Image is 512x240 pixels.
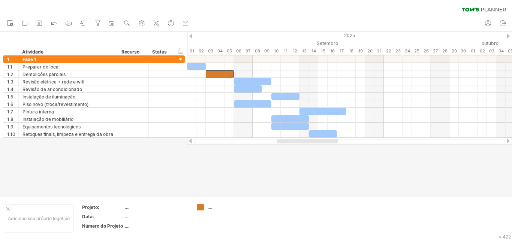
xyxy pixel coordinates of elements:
[414,48,419,54] font: 25
[299,47,309,55] div: Sábado, 13 de setembro de 2025
[208,48,213,54] font: 03
[199,48,204,54] font: 02
[190,48,194,54] font: 01
[234,47,243,55] div: Sábado, 6 de setembro de 2025
[82,214,94,219] font: Data:
[356,47,365,55] div: Sexta-feira, 19 de setembro de 2025
[321,48,325,54] font: 15
[318,47,328,55] div: Segunda-feira, 15 de setembro de 2025
[431,47,440,55] div: Sábado, 27 de setembro de 2025
[346,47,356,55] div: Quinta-feira, 18 de setembro de 2025
[367,48,373,54] font: 20
[482,40,499,46] font: outubro
[22,86,82,92] font: Revisão de ar condicionado
[412,47,421,55] div: Quinta-feira, 25 de setembro de 2025
[442,48,448,54] font: 28
[217,48,223,54] font: 04
[7,64,12,70] font: 1.1
[374,47,384,55] div: Domingo, 21 de setembro de 2025
[499,234,511,240] font: v 422
[7,131,15,137] font: 1.10
[7,86,13,92] font: 1.4
[236,48,241,54] font: 06
[22,57,36,62] font: Fase 1
[22,109,54,115] font: Pintura interna
[196,47,206,55] div: Terça-feira, 2 de setembro de 2025
[344,33,355,38] font: 2025
[290,47,299,55] div: Sexta-feira, 12 de setembro de 2025
[384,47,393,55] div: Segunda-feira, 22 de setembro de 2025
[386,48,391,54] font: 22
[227,48,232,54] font: 05
[7,124,13,130] font: 1.9
[121,49,139,55] font: Recurso
[8,216,70,221] font: Adicione seu próprio logotipo
[340,48,344,54] font: 17
[478,47,487,55] div: Quinta-feira, 2 de outubro de 2025
[393,47,403,55] div: Terça-feira, 23 de setembro de 2025
[471,48,475,54] font: 01
[255,48,260,54] font: 08
[337,47,346,55] div: Quarta-feira, 17 de setembro de 2025
[496,47,506,55] div: Sábado, 4 de outubro de 2025
[452,48,457,54] font: 29
[125,223,129,229] font: ....
[459,47,468,55] div: Terça-feira, 30 de setembro de 2025
[125,204,129,210] font: ....
[317,40,338,46] font: Setembro
[208,204,212,210] font: ....
[243,47,253,55] div: Domingo, 7 de setembro de 2025
[461,48,466,54] font: 30
[22,94,75,100] font: Instalação de iluminação
[187,39,468,47] div: Setembro de 2025
[421,47,431,55] div: Sexta-feira, 26 de setembro de 2025
[22,116,73,122] font: Instalação de mobiliário
[225,47,234,55] div: Sexta-feira, 5 de setembro de 2025
[206,47,215,55] div: Quarta-feira, 3 de setembro de 2025
[22,124,81,130] font: Equipamentos tecnológicos
[7,116,13,122] font: 1.8
[82,223,123,229] font: Número do Projeto
[405,48,410,54] font: 24
[125,214,129,219] font: ....
[349,48,353,54] font: 18
[22,79,84,85] font: Revisão elétrica + rede e wifi
[82,204,99,210] font: Projeto:
[274,48,278,54] font: 10
[468,47,478,55] div: Quarta-feira, 1 de outubro de 2025
[187,47,196,55] div: Segunda-feira, 1 de setembro de 2025
[281,47,290,55] div: Quinta-feira, 11 de setembro de 2025
[480,48,485,54] font: 02
[311,48,316,54] font: 14
[22,72,66,77] font: Demolições parciais
[358,48,363,54] font: 19
[7,79,13,85] font: 1.3
[7,57,9,62] font: 1
[22,49,43,55] font: Atividade
[487,47,496,55] div: Sexta-feira, 3 de outubro de 2025
[22,131,113,137] font: Retoques finais, limpeza e entrega da obra
[262,47,271,55] div: Terça-feira, 9 de setembro de 2025
[499,48,504,54] font: 04
[293,48,297,54] font: 12
[440,47,449,55] div: Domingo, 28 de setembro de 2025
[152,49,167,55] font: Status
[309,47,318,55] div: Domingo, 14 de setembro de 2025
[253,47,262,55] div: Segunda-feira, 8 de setembro de 2025
[7,72,13,77] font: 1.2
[215,47,225,55] div: Quinta-feira, 4 de setembro de 2025
[22,64,60,70] font: Preparar do local
[22,101,89,107] font: Piso novo (troca/revestimento)
[7,109,13,115] font: 1.7
[449,47,459,55] div: Segunda-feira, 29 de setembro de 2025
[489,48,494,54] font: 03
[377,48,382,54] font: 21
[330,48,335,54] font: 16
[284,48,287,54] font: 11
[264,48,269,54] font: 09
[7,101,13,107] font: 1.6
[403,47,412,55] div: Quarta-feira, 24 de setembro de 2025
[424,48,429,54] font: 26
[365,47,374,55] div: Sábado, 20 de setembro de 2025
[433,48,438,54] font: 27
